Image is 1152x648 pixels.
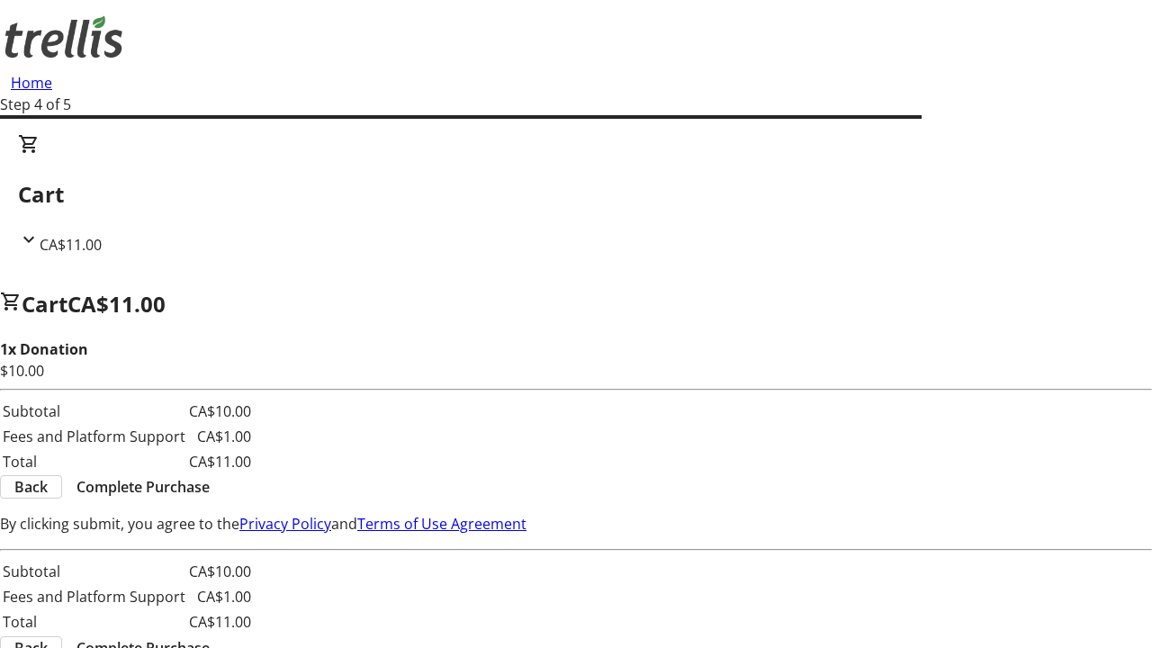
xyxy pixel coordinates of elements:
span: Cart [22,289,67,319]
span: CA$11.00 [40,235,102,255]
td: CA$10.00 [188,560,252,583]
td: Fees and Platform Support [2,585,186,608]
h2: Cart [18,178,1134,211]
span: CA$11.00 [67,289,166,319]
button: Complete Purchase [62,476,224,498]
td: Subtotal [2,560,186,583]
td: CA$1.00 [188,585,252,608]
span: Back [14,476,48,498]
td: Total [2,610,186,634]
td: CA$10.00 [188,400,252,423]
a: Privacy Policy [239,514,331,534]
td: Subtotal [2,400,186,423]
td: CA$11.00 [188,610,252,634]
span: Complete Purchase [76,476,210,498]
td: CA$1.00 [188,425,252,448]
div: CartCA$11.00 [18,133,1134,256]
td: Fees and Platform Support [2,425,186,448]
td: Total [2,450,186,473]
a: Terms of Use Agreement [357,514,526,534]
td: CA$11.00 [188,450,252,473]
